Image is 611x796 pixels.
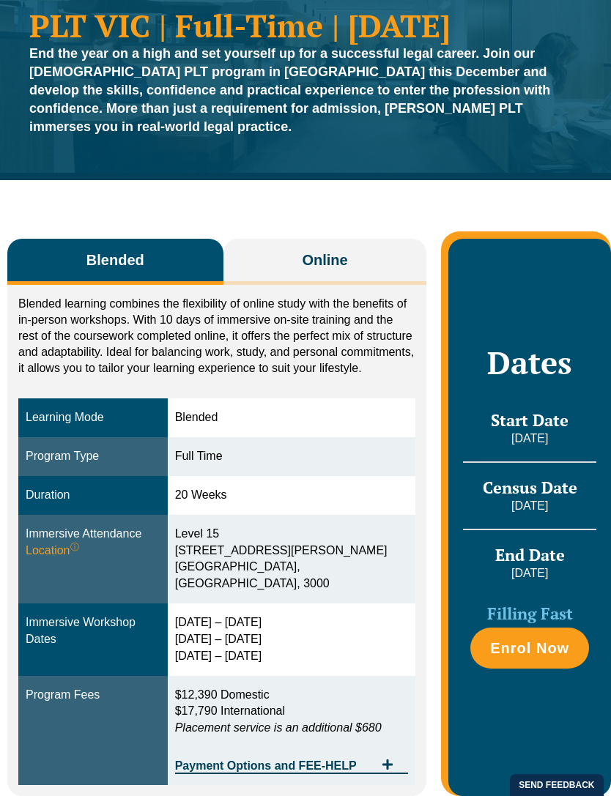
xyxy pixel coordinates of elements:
[175,721,382,734] em: Placement service is an additional $680
[487,603,573,624] span: Filling Fast
[26,487,160,504] div: Duration
[302,250,347,270] span: Online
[18,296,415,376] p: Blended learning combines the flexibility of online study with the benefits of in-person workshop...
[483,477,577,498] span: Census Date
[175,487,409,504] div: 20 Weeks
[175,704,285,717] span: $17,790 International
[175,448,409,465] div: Full Time
[491,409,569,431] span: Start Date
[26,687,160,704] div: Program Fees
[175,526,409,592] div: Level 15 [STREET_ADDRESS][PERSON_NAME] [GEOGRAPHIC_DATA], [GEOGRAPHIC_DATA], 3000
[29,46,550,134] strong: End the year on a high and set yourself up for a successful legal career. Join our [DEMOGRAPHIC_D...
[26,543,79,559] span: Location
[175,614,409,665] div: [DATE] – [DATE] [DATE] – [DATE] [DATE] – [DATE]
[463,498,596,514] p: [DATE]
[26,409,160,426] div: Learning Mode
[26,614,160,648] div: Immersive Workshop Dates
[175,688,270,701] span: $12,390 Domestic
[463,431,596,447] p: [DATE]
[175,760,375,772] span: Payment Options and FEE-HELP
[463,565,596,581] p: [DATE]
[175,409,409,426] div: Blended
[26,526,160,559] div: Immersive Attendance
[70,542,79,552] sup: ⓘ
[26,448,160,465] div: Program Type
[490,641,569,655] span: Enrol Now
[7,239,426,796] div: Tabs. Open items with Enter or Space, close with Escape and navigate using the Arrow keys.
[463,344,596,381] h2: Dates
[86,250,144,270] span: Blended
[470,628,589,669] a: Enrol Now
[495,544,565,565] span: End Date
